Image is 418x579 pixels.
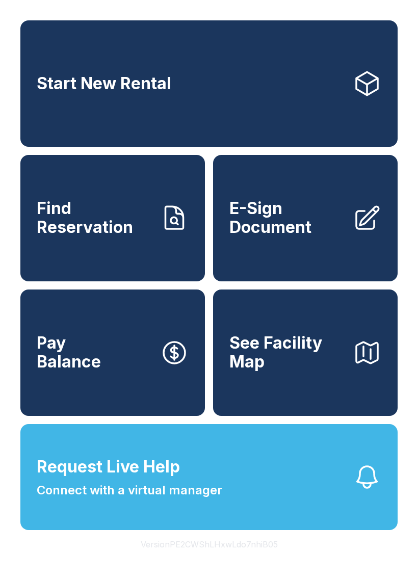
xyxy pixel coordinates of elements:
span: See Facility Map [229,334,345,371]
span: E-Sign Document [229,199,345,236]
span: Find Reservation [37,199,152,236]
button: Request Live HelpConnect with a virtual manager [20,424,398,530]
span: Pay Balance [37,334,101,371]
a: Start New Rental [20,20,398,147]
a: Find Reservation [20,155,205,281]
span: Request Live Help [37,455,180,479]
button: See Facility Map [213,289,398,416]
a: E-Sign Document [213,155,398,281]
span: Connect with a virtual manager [37,481,222,499]
a: PayBalance [20,289,205,416]
span: Start New Rental [37,74,171,93]
button: VersionPE2CWShLHxwLdo7nhiB05 [133,530,286,559]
